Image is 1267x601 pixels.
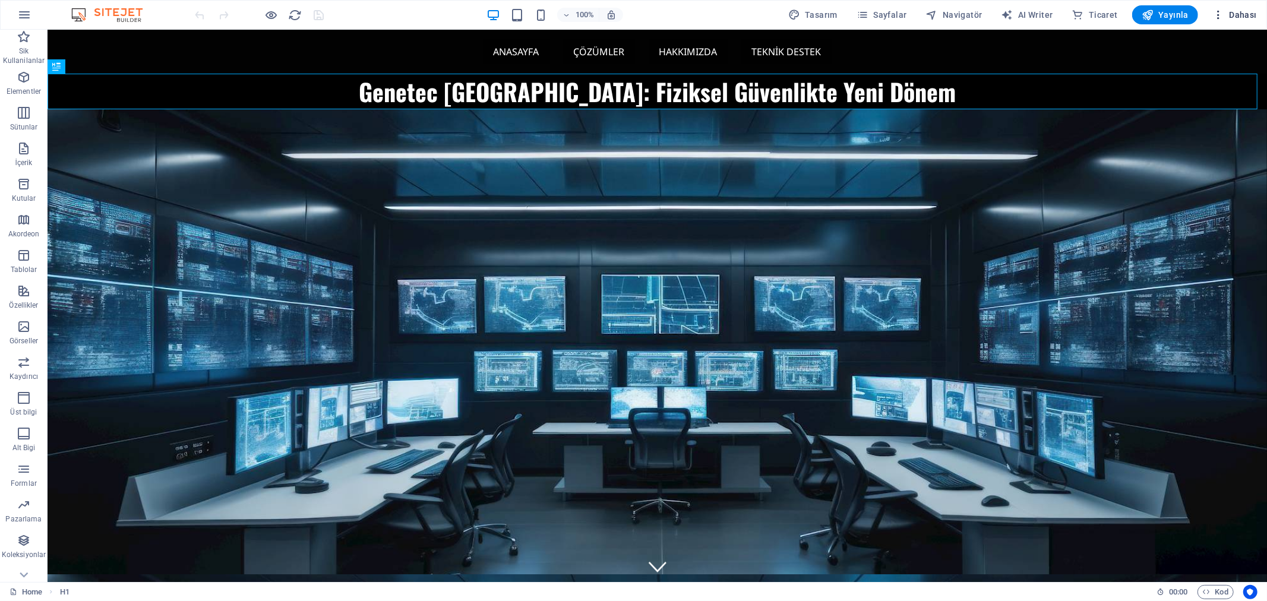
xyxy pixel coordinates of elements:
span: Navigatör [926,9,982,21]
nav: breadcrumb [60,585,69,599]
span: 00 00 [1169,585,1187,599]
p: Formlar [11,479,37,488]
button: Ön izleme modundan çıkıp düzenlemeye devam etmek için buraya tıklayın [264,8,279,22]
h6: 100% [575,8,594,22]
p: Üst bilgi [10,407,37,417]
h6: Oturum süresi [1157,585,1188,599]
span: AI Writer [1001,9,1053,21]
button: AI Writer [997,5,1058,24]
img: Editor Logo [68,8,157,22]
span: Kod [1203,585,1228,599]
span: : [1177,587,1179,596]
p: İçerik [15,158,32,167]
p: Pazarlama [5,514,42,524]
span: Sayfalar [857,9,907,21]
button: reload [288,8,302,22]
p: Alt Bigi [12,443,36,453]
p: Sütunlar [10,122,38,132]
p: Akordeon [8,229,40,239]
button: Kod [1198,585,1234,599]
span: Seçmek için tıkla. Düzenlemek için çift tıkla [60,585,69,599]
button: Tasarım [783,5,842,24]
span: Tasarım [788,9,838,21]
button: Yayınla [1132,5,1198,24]
button: Dahası [1208,5,1262,24]
p: Tablolar [11,265,37,274]
button: Ticaret [1067,5,1123,24]
span: Dahası [1212,9,1257,21]
i: Sayfayı yeniden yükleyin [289,8,302,22]
button: Usercentrics [1243,585,1257,599]
p: Görseller [10,336,38,346]
div: Tasarım (Ctrl+Alt+Y) [783,5,842,24]
i: Yeniden boyutlandırmada yakınlaştırma düzeyini seçilen cihaza uyacak şekilde otomatik olarak ayarla. [606,10,617,20]
p: Kutular [12,194,36,203]
button: Navigatör [921,5,987,24]
a: Seçimi iptal etmek için tıkla. Sayfaları açmak için çift tıkla [10,585,42,599]
p: Özellikler [9,300,38,310]
p: Kaydırıcı [10,372,38,381]
span: Ticaret [1072,9,1118,21]
p: Koleksiyonlar [2,550,46,559]
p: Elementler [7,87,41,96]
button: 100% [557,8,599,22]
span: Yayınla [1142,9,1189,21]
button: Sayfalar [852,5,912,24]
